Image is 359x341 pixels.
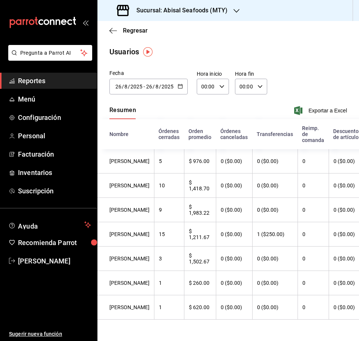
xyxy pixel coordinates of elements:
div: Usuarios [109,46,139,57]
label: Hora fin [235,71,267,76]
th: [PERSON_NAME] [97,198,154,222]
span: / [159,84,161,90]
th: 0 [298,295,329,320]
div: navigation tabs [109,106,136,119]
span: Inventarios [18,168,91,178]
a: Pregunta a Parrot AI [5,54,92,62]
th: [PERSON_NAME] [97,247,154,271]
th: 0 ($0.00) [216,247,252,271]
input: Year [161,84,174,90]
th: $ 1,983.22 [184,198,216,222]
button: Regresar [109,27,148,34]
th: 0 ($0.00) [216,173,252,198]
th: 0 ($0.00) [252,173,298,198]
span: Regresar [123,27,148,34]
th: Orden promedio [184,119,216,149]
th: 0 [298,222,329,247]
th: Órdenes cerradas [154,119,184,149]
th: Nombre [97,119,154,149]
button: Pregunta a Parrot AI [8,45,92,61]
button: Resumen [109,106,136,119]
button: Exportar a Excel [296,106,347,115]
div: Fecha [109,69,188,77]
th: [PERSON_NAME] [97,173,154,198]
th: 15 [154,222,184,247]
th: $ 620.00 [184,295,216,320]
th: 9 [154,198,184,222]
span: / [153,84,155,90]
th: 0 [298,198,329,222]
input: Month [124,84,128,90]
th: $ 1,211.67 [184,222,216,247]
span: Menú [18,94,91,104]
h3: Sucursal: Abisal Seafoods (MTY) [130,6,227,15]
th: 0 ($0.00) [216,271,252,295]
input: Day [146,84,153,90]
th: 0 ($0.00) [252,247,298,271]
span: Configuración [18,112,91,123]
span: Sugerir nueva función [9,330,91,338]
input: Month [155,84,159,90]
span: / [128,84,130,90]
th: Reimp. de comanda [298,119,329,149]
span: Reportes [18,76,91,86]
span: [PERSON_NAME] [18,256,91,266]
th: 0 ($0.00) [216,198,252,222]
button: open_drawer_menu [82,19,88,25]
span: Recomienda Parrot [18,238,91,248]
th: 0 ($0.00) [252,295,298,320]
th: 10 [154,173,184,198]
th: 0 ($0.00) [252,271,298,295]
th: 0 ($0.00) [252,149,298,173]
span: Pregunta a Parrot AI [20,49,81,57]
th: 1 [154,271,184,295]
th: [PERSON_NAME] [97,149,154,173]
th: [PERSON_NAME] [97,295,154,320]
th: 0 ($0.00) [252,198,298,222]
th: Transferencias [252,119,298,149]
span: Facturación [18,149,91,159]
th: 0 ($0.00) [216,149,252,173]
th: 0 ($0.00) [216,295,252,320]
th: 0 [298,271,329,295]
th: [PERSON_NAME] [97,271,154,295]
input: Day [115,84,122,90]
th: $ 1,418.70 [184,173,216,198]
th: 0 ($0.00) [216,222,252,247]
th: $ 1,502.67 [184,247,216,271]
th: 5 [154,149,184,173]
th: 0 [298,173,329,198]
th: [PERSON_NAME] [97,222,154,247]
span: - [144,84,145,90]
span: Personal [18,131,91,141]
th: 3 [154,247,184,271]
th: Órdenes canceladas [216,119,252,149]
th: 1 ($250.00) [252,222,298,247]
span: Ayuda [18,220,81,229]
th: $ 260.00 [184,271,216,295]
label: Hora inicio [197,71,229,76]
th: 0 [298,149,329,173]
th: $ 976.00 [184,149,216,173]
input: Year [130,84,143,90]
img: Tooltip marker [143,47,153,57]
th: 0 [298,247,329,271]
span: / [122,84,124,90]
span: Suscripción [18,186,91,196]
th: 1 [154,295,184,320]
